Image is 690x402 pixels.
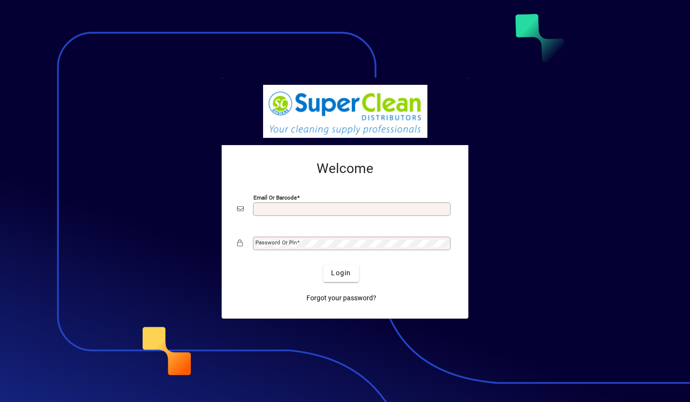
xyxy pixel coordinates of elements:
[306,293,376,303] span: Forgot your password?
[303,290,380,307] a: Forgot your password?
[323,265,358,282] button: Login
[237,161,453,177] h2: Welcome
[255,239,297,246] mat-label: Password or Pin
[253,194,297,201] mat-label: Email or Barcode
[331,268,351,278] span: Login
